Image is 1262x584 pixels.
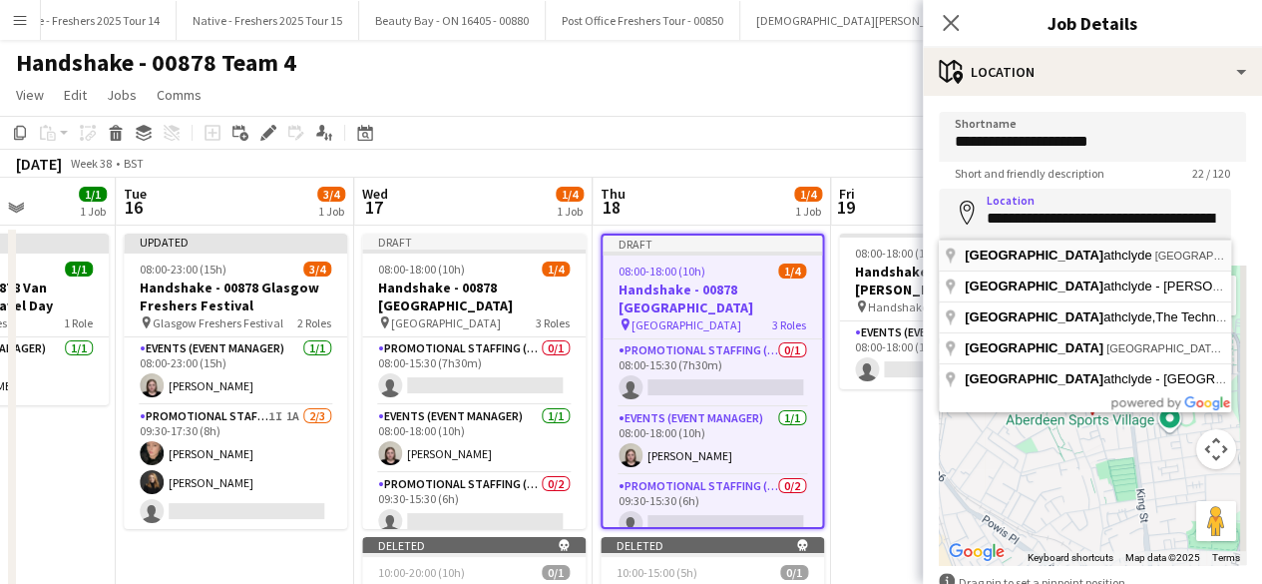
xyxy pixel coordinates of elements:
span: 2 Roles [297,315,331,330]
span: 16 [121,196,147,219]
span: [GEOGRAPHIC_DATA] [965,371,1103,386]
div: Location [923,48,1262,96]
span: 1/4 [778,264,806,279]
span: 17 [359,196,388,219]
app-job-card: Updated08:00-23:00 (15h)3/4Handshake - 00878 Glasgow Freshers Festival Glasgow Freshers Festival2... [124,234,347,529]
app-card-role: Promotional Staffing (Brand Ambassadors)0/108:00-15:30 (7h30m) [362,337,586,405]
span: 0/1 [542,565,570,580]
span: 3/4 [303,262,331,277]
span: Fri [839,185,855,203]
span: Edit [64,86,87,104]
a: Jobs [99,82,145,108]
button: [DEMOGRAPHIC_DATA][PERSON_NAME] 2025 Tour 1 - 00848 [740,1,1073,40]
span: 1/4 [794,187,822,202]
div: Deleted [601,537,824,553]
div: 1 Job [80,204,106,219]
button: Map camera controls [1196,429,1236,469]
span: 18 [598,196,626,219]
div: Draft [603,236,822,252]
span: 10:00-15:00 (5h) [617,565,697,580]
app-card-role: Promotional Staffing (Brand Ambassadors)0/108:00-15:30 (7h30m) [603,339,822,407]
app-card-role: Promotional Staffing (Brand Ambassadors)0/209:30-15:30 (6h) [362,473,586,570]
img: Google [944,539,1010,565]
span: Map data ©2025 [1125,552,1200,563]
span: Short and friendly description [939,166,1120,181]
button: Drag Pegman onto the map to open Street View [1196,501,1236,541]
span: 3/4 [317,187,345,202]
app-job-card: 08:00-18:00 (10h)0/1Handshake - 00878 Queen [PERSON_NAME] Handshake - 00878 Queen [PERSON_NAME]1 ... [839,234,1062,389]
span: Tue [124,185,147,203]
span: 19 [836,196,855,219]
span: [GEOGRAPHIC_DATA] [965,279,1103,293]
span: 08:00-18:00 (10h) [378,262,465,277]
button: Native - Freshers 2025 Tour 15 [177,1,359,40]
h3: Handshake - 00878 Glasgow Freshers Festival [124,279,347,314]
span: Glasgow Freshers Festival [153,315,283,330]
div: 1 Job [795,204,821,219]
span: [GEOGRAPHIC_DATA] [965,309,1103,324]
span: 0/1 [780,565,808,580]
app-job-card: Draft08:00-18:00 (10h)1/4Handshake - 00878 [GEOGRAPHIC_DATA] [GEOGRAPHIC_DATA]3 RolesPromotional ... [601,234,824,529]
span: View [16,86,44,104]
span: Wed [362,185,388,203]
span: [GEOGRAPHIC_DATA] [631,317,741,332]
span: 10:00-20:00 (10h) [378,565,465,580]
h3: Handshake - 00878 Queen [PERSON_NAME] [839,263,1062,298]
span: [GEOGRAPHIC_DATA] [965,248,1103,263]
span: [GEOGRAPHIC_DATA] [391,315,501,330]
a: Edit [56,82,95,108]
span: 3 Roles [772,317,806,332]
a: View [8,82,52,108]
div: Updated [124,234,347,250]
span: 1/1 [65,262,93,277]
span: Comms [157,86,202,104]
span: Handshake - 00878 Queen [PERSON_NAME] [868,299,1018,314]
div: [DATE] [16,154,62,174]
span: 08:00-18:00 (10h) [855,246,942,261]
span: 1/4 [542,262,570,277]
div: Draft [362,234,586,250]
span: 1/1 [79,187,107,202]
app-card-role: Events (Event Manager)1/108:00-18:00 (10h)[PERSON_NAME] [362,405,586,473]
h1: Handshake - 00878 Team 4 [16,48,296,78]
app-card-role: Promotional Staffing (Brand Ambassadors)1I1A2/309:30-17:30 (8h)[PERSON_NAME][PERSON_NAME] [124,405,347,531]
app-card-role: Promotional Staffing (Brand Ambassadors)0/209:30-15:30 (6h) [603,475,822,572]
a: Comms [149,82,210,108]
div: 1 Job [557,204,583,219]
app-card-role: Events (Event Manager)1/108:00-18:00 (10h)[PERSON_NAME] [603,407,822,475]
div: BST [124,156,144,171]
span: 08:00-18:00 (10h) [619,264,705,279]
span: Jobs [107,86,137,104]
span: athclyde [965,248,1154,263]
span: 3 Roles [536,315,570,330]
span: Thu [601,185,626,203]
span: 08:00-23:00 (15h) [140,262,226,277]
button: Beauty Bay - ON 16405 - 00880 [359,1,546,40]
span: 1/4 [556,187,584,202]
button: Post Office Freshers Tour - 00850 [546,1,740,40]
span: Week 38 [66,156,116,171]
div: 1 Job [318,204,344,219]
h3: Handshake - 00878 [GEOGRAPHIC_DATA] [362,279,586,314]
a: Terms (opens in new tab) [1212,552,1240,563]
h3: Handshake - 00878 [GEOGRAPHIC_DATA] [603,281,822,316]
span: 22 / 120 [1176,166,1246,181]
h3: Job Details [923,10,1262,36]
app-card-role: Events (Event Manager)9A0/108:00-18:00 (10h) [839,321,1062,389]
span: 1 Role [64,315,93,330]
app-card-role: Events (Event Manager)1/108:00-23:00 (15h)[PERSON_NAME] [124,337,347,405]
a: Open this area in Google Maps (opens a new window) [944,539,1010,565]
div: Deleted [362,537,586,553]
span: [GEOGRAPHIC_DATA] [965,340,1103,355]
app-job-card: Draft08:00-18:00 (10h)1/4Handshake - 00878 [GEOGRAPHIC_DATA] [GEOGRAPHIC_DATA]3 RolesPromotional ... [362,234,586,529]
button: Keyboard shortcuts [1028,551,1113,565]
